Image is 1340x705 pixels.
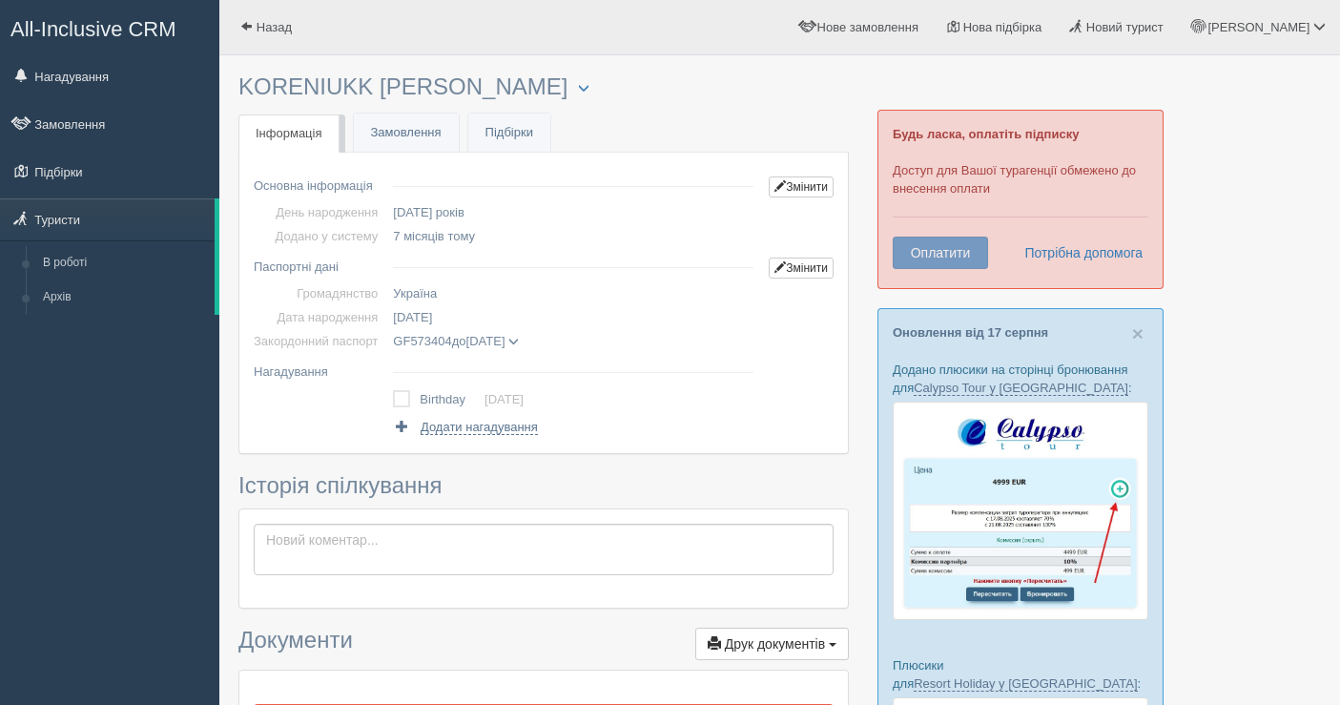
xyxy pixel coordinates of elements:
[893,325,1048,340] a: Оновлення від 17 серпня
[1132,323,1144,343] button: Close
[393,310,432,324] span: [DATE]
[914,381,1128,396] a: Calypso Tour у [GEOGRAPHIC_DATA]
[468,114,550,153] a: Підбірки
[420,386,484,413] td: Birthday
[725,636,825,652] span: Друк документів
[893,361,1148,397] p: Додано плюсики на сторінці бронювання для :
[10,17,176,41] span: All-Inclusive CRM
[393,334,519,348] span: до
[769,176,834,197] a: Змінити
[893,127,1079,141] b: Будь ласка, оплатіть підписку
[254,200,385,224] td: День народження
[1132,322,1144,344] span: ×
[1086,20,1164,34] span: Новий турист
[1207,20,1309,34] span: [PERSON_NAME]
[393,418,537,436] a: Додати нагадування
[817,20,918,34] span: Нове замовлення
[484,392,524,406] a: [DATE]
[354,114,459,153] a: Замовлення
[254,248,385,281] td: Паспортні дані
[466,334,505,348] span: [DATE]
[254,281,385,305] td: Громадянство
[238,114,340,154] a: Інформація
[257,20,292,34] span: Назад
[238,74,849,100] h3: KORENIUKK [PERSON_NAME]
[893,656,1148,693] p: Плюсики для :
[385,200,761,224] td: [DATE] років
[1012,237,1144,269] a: Потрібна допомога
[1,1,218,53] a: All-Inclusive CRM
[254,305,385,329] td: Дата народження
[254,167,385,200] td: Основна інформація
[963,20,1042,34] span: Нова підбірка
[34,280,215,315] a: Архів
[34,246,215,280] a: В роботі
[238,628,849,660] h3: Документи
[256,126,322,140] span: Інформація
[893,402,1148,620] img: calypso-tour-proposal-crm-for-travel-agency.jpg
[893,237,988,269] button: Оплатити
[914,676,1137,692] a: Resort Holiday у [GEOGRAPHIC_DATA]
[385,281,761,305] td: Україна
[877,110,1164,289] div: Доступ для Вашої турагенції обмежено до внесення оплати
[421,420,538,435] span: Додати нагадування
[769,258,834,279] a: Змінити
[695,628,849,660] button: Друк документів
[393,229,475,243] span: 7 місяців тому
[238,473,849,498] h3: Історія спілкування
[254,353,385,384] td: Нагадування
[254,224,385,248] td: Додано у систему
[393,334,451,348] span: GF573404
[254,329,385,353] td: Закордонний паспорт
